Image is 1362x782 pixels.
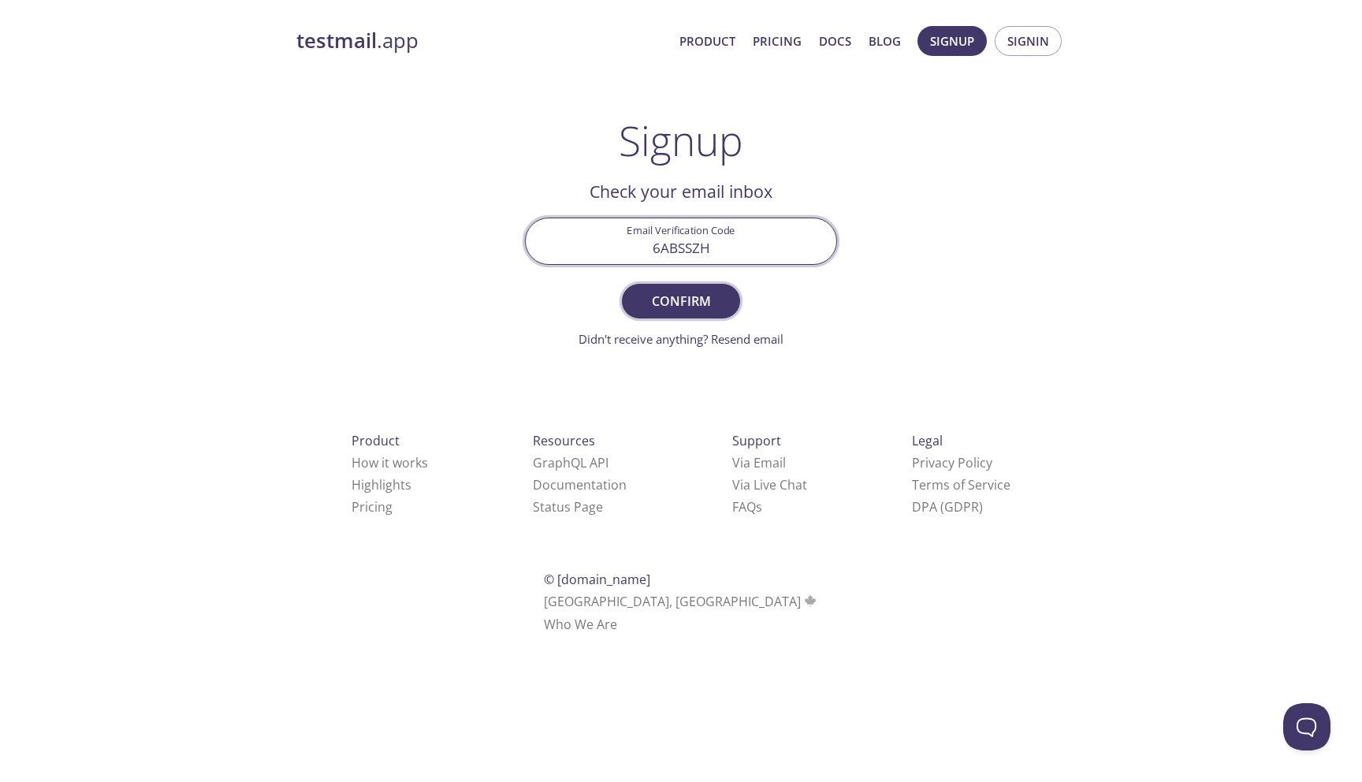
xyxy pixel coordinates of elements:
[579,331,783,347] a: Didn't receive anything? Resend email
[352,476,411,493] a: Highlights
[525,178,837,205] h2: Check your email inbox
[732,454,786,471] a: Via Email
[533,454,608,471] a: GraphQL API
[544,571,650,588] span: © [DOMAIN_NAME]
[753,31,802,51] a: Pricing
[819,31,851,51] a: Docs
[619,117,743,164] h1: Signup
[912,432,943,449] span: Legal
[352,498,393,516] a: Pricing
[352,432,400,449] span: Product
[533,432,595,449] span: Resources
[732,432,781,449] span: Support
[869,31,901,51] a: Blog
[917,26,987,56] button: Signup
[912,454,992,471] a: Privacy Policy
[930,31,974,51] span: Signup
[533,476,627,493] a: Documentation
[296,27,377,54] strong: testmail
[352,454,428,471] a: How it works
[544,616,617,633] a: Who We Are
[533,498,603,516] a: Status Page
[995,26,1062,56] button: Signin
[912,498,983,516] a: DPA (GDPR)
[622,284,740,318] button: Confirm
[296,28,667,54] a: testmail.app
[912,476,1010,493] a: Terms of Service
[679,31,735,51] a: Product
[732,476,807,493] a: Via Live Chat
[544,593,819,610] span: [GEOGRAPHIC_DATA], [GEOGRAPHIC_DATA]
[756,498,762,516] span: s
[639,290,723,312] span: Confirm
[1007,31,1049,51] span: Signin
[732,498,762,516] a: FAQ
[1283,703,1330,750] iframe: Help Scout Beacon - Open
